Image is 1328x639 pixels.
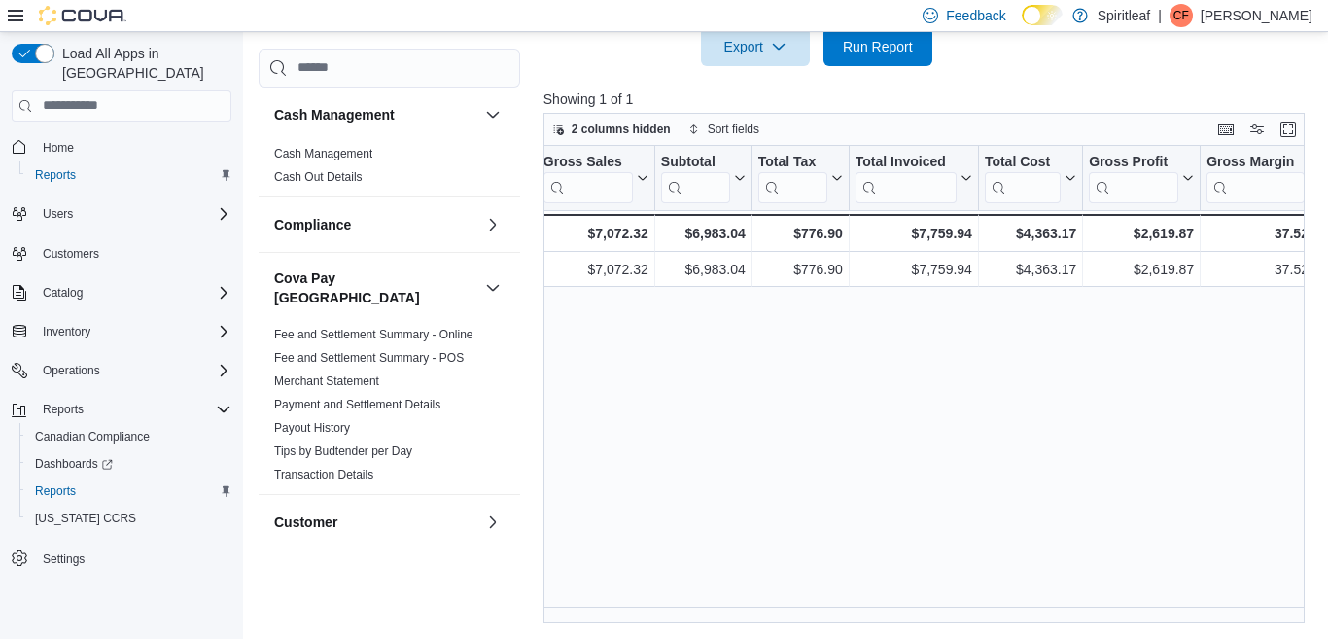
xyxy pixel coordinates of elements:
[274,397,440,412] span: Payment and Settlement Details
[572,122,671,137] span: 2 columns hidden
[1173,4,1189,27] span: CF
[544,118,679,141] button: 2 columns hidden
[35,456,113,472] span: Dashboards
[1206,153,1305,202] div: Gross Margin
[274,444,412,459] span: Tips by Budtender per Day
[43,140,74,156] span: Home
[543,222,648,245] div: $7,072.32
[4,200,239,228] button: Users
[543,153,648,202] button: Gross Sales
[35,281,231,304] span: Catalog
[27,425,157,448] a: Canadian Compliance
[681,118,767,141] button: Sort fields
[1089,153,1194,202] button: Gross Profit
[274,105,477,124] button: Cash Management
[1098,4,1150,27] p: Spiritleaf
[4,239,239,267] button: Customers
[4,318,239,345] button: Inventory
[1245,118,1269,141] button: Display options
[661,222,746,245] div: $6,983.04
[274,351,464,365] a: Fee and Settlement Summary - POS
[274,268,477,307] button: Cova Pay [GEOGRAPHIC_DATA]
[823,27,932,66] button: Run Report
[19,450,239,478] a: Dashboards
[259,323,520,494] div: Cova Pay [GEOGRAPHIC_DATA]
[274,170,363,184] a: Cash Out Details
[274,169,363,185] span: Cash Out Details
[259,142,520,196] div: Cash Management
[35,398,91,421] button: Reports
[27,163,84,187] a: Reports
[35,546,231,570] span: Settings
[19,423,239,450] button: Canadian Compliance
[274,146,372,161] span: Cash Management
[274,373,379,389] span: Merchant Statement
[27,163,231,187] span: Reports
[19,505,239,532] button: [US_STATE] CCRS
[856,153,957,171] div: Total Invoiced
[543,89,1312,109] p: Showing 1 of 1
[701,27,810,66] button: Export
[43,324,90,339] span: Inventory
[274,513,477,532] button: Customer
[35,136,82,160] a: Home
[27,479,231,503] span: Reports
[708,122,759,137] span: Sort fields
[856,153,957,202] div: Total Invoiced
[985,153,1076,202] button: Total Cost
[1206,258,1320,281] div: 37.52%
[35,202,81,226] button: Users
[35,320,98,343] button: Inventory
[1201,4,1312,27] p: [PERSON_NAME]
[1089,153,1178,171] div: Gross Profit
[481,276,505,300] button: Cova Pay [GEOGRAPHIC_DATA]
[1214,118,1238,141] button: Keyboard shortcuts
[758,153,827,171] div: Total Tax
[27,425,231,448] span: Canadian Compliance
[35,242,107,266] a: Customers
[35,548,92,571] a: Settings
[19,478,239,505] button: Reports
[1089,258,1194,281] div: $2,619.87
[481,103,505,126] button: Cash Management
[12,125,231,623] nav: Complex example
[4,279,239,306] button: Catalog
[274,147,372,160] a: Cash Management
[43,363,100,378] span: Operations
[274,215,477,234] button: Compliance
[1276,118,1300,141] button: Enter fullscreen
[27,507,231,530] span: Washington CCRS
[4,396,239,423] button: Reports
[54,44,231,83] span: Load All Apps in [GEOGRAPHIC_DATA]
[713,27,798,66] span: Export
[43,206,73,222] span: Users
[43,551,85,567] span: Settings
[35,281,90,304] button: Catalog
[274,105,395,124] h3: Cash Management
[274,374,379,388] a: Merchant Statement
[43,285,83,301] span: Catalog
[27,507,144,530] a: [US_STATE] CCRS
[985,153,1061,171] div: Total Cost
[661,153,730,171] div: Subtotal
[856,258,972,281] div: $7,759.94
[481,213,505,236] button: Compliance
[856,222,972,245] div: $7,759.94
[843,37,913,56] span: Run Report
[1089,153,1178,202] div: Gross Profit
[35,320,231,343] span: Inventory
[1089,222,1194,245] div: $2,619.87
[35,241,231,266] span: Customers
[27,452,121,476] a: Dashboards
[543,153,633,171] div: Gross Sales
[1022,25,1023,26] span: Dark Mode
[543,258,648,281] div: $7,072.32
[35,167,76,183] span: Reports
[1022,5,1063,25] input: Dark Mode
[43,246,99,262] span: Customers
[274,398,440,411] a: Payment and Settlement Details
[758,222,843,245] div: $776.90
[758,153,827,202] div: Total Tax
[274,215,351,234] h3: Compliance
